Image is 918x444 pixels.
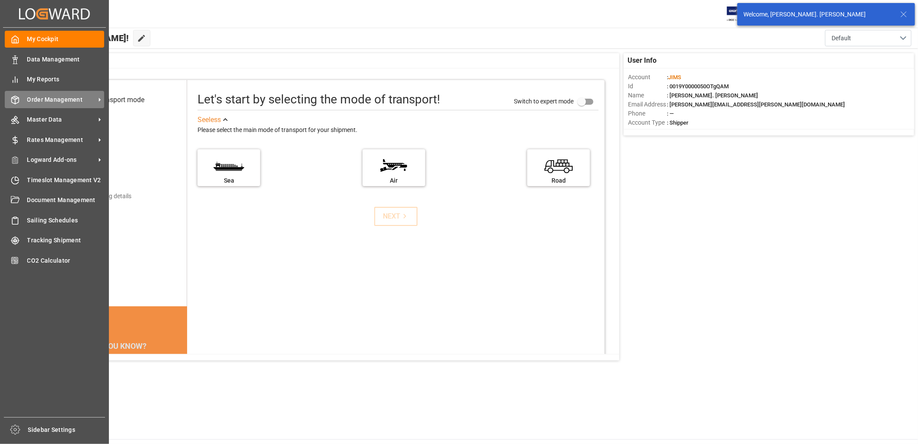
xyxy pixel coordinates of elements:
[27,196,105,205] span: Document Management
[628,82,667,91] span: Id
[374,207,418,226] button: NEXT
[832,34,851,43] span: Default
[28,425,105,434] span: Sidebar Settings
[198,115,221,125] div: See less
[5,232,104,249] a: Tracking Shipment
[667,83,729,90] span: : 0019Y0000050OTgQAM
[27,55,105,64] span: Data Management
[202,176,256,185] div: Sea
[628,100,667,109] span: Email Address
[668,74,681,80] span: JIMS
[27,155,96,164] span: Logward Add-ons
[27,135,96,145] span: Rates Management
[667,74,681,80] span: :
[5,252,104,269] a: CO2 Calculator
[198,125,598,135] div: Please select the main mode of transport for your shipment.
[77,192,131,201] div: Add shipping details
[27,95,96,104] span: Order Management
[5,71,104,88] a: My Reports
[514,98,574,105] span: Switch to expert mode
[5,171,104,188] a: Timeslot Management V2
[5,31,104,48] a: My Cockpit
[667,92,758,99] span: : [PERSON_NAME]. [PERSON_NAME]
[27,256,105,265] span: CO2 Calculator
[198,90,440,109] div: Let's start by selecting the mode of transport!
[367,176,421,185] div: Air
[5,212,104,228] a: Sailing Schedules
[27,176,105,185] span: Timeslot Management V2
[628,73,667,82] span: Account
[27,115,96,124] span: Master Data
[5,51,104,68] a: Data Management
[36,30,129,46] span: Hello [PERSON_NAME]!
[628,118,667,127] span: Account Type
[27,75,105,84] span: My Reports
[667,119,688,126] span: : Shipper
[743,10,892,19] div: Welcome, [PERSON_NAME]. [PERSON_NAME]
[667,101,845,108] span: : [PERSON_NAME][EMAIL_ADDRESS][PERSON_NAME][DOMAIN_NAME]
[667,110,674,117] span: : —
[27,236,105,245] span: Tracking Shipment
[77,95,144,105] div: Select transport mode
[48,337,188,355] div: DID YOU KNOW?
[727,6,757,22] img: Exertis%20JAM%20-%20Email%20Logo.jpg_1722504956.jpg
[27,216,105,225] span: Sailing Schedules
[628,109,667,118] span: Phone
[5,192,104,209] a: Document Management
[532,176,586,185] div: Road
[628,91,667,100] span: Name
[628,55,657,66] span: User Info
[27,35,105,44] span: My Cockpit
[383,211,409,222] div: NEXT
[825,30,912,46] button: open menu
